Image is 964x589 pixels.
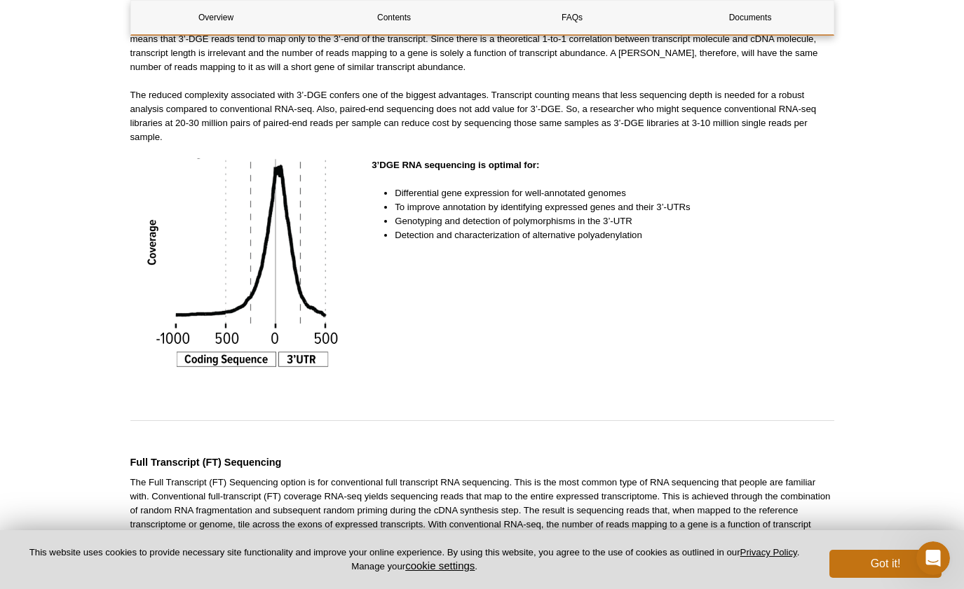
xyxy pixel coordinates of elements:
[130,18,834,74] p: Rather than use random priming, the cDNA synthesis step for 3’-DGE RNA-seq libraries uses an adap...
[740,547,797,557] a: Privacy Policy
[395,186,820,200] li: Differential gene expression for well-annotated genomes
[665,1,836,34] a: Documents
[395,214,820,228] li: Genotyping and detection of polymorphisms in the 3’-UTR
[487,1,658,34] a: FAQs
[395,200,820,214] li: To improve annotation by identifying expressed genes and their 3’-UTRs
[22,546,806,573] p: This website uses cookies to provide necessary site functionality and improve your online experie...
[130,158,362,377] img: 3’ Digital Gene Expression (3’DGE) Sequencing
[405,560,475,571] button: cookie settings
[130,457,282,468] strong: Full Transcript (FT) Sequencing
[131,1,301,34] a: Overview
[372,160,539,170] strong: 3’DGE RNA sequencing is optimal for:
[916,541,950,575] iframe: Intercom live chat
[130,476,834,546] p: The Full Transcript (FT) Sequencing option is for conventional full transcript RNA sequencing. Th...
[309,1,480,34] a: Contents
[395,228,820,242] li: Detection and characterization of alternative polyadenylation
[130,88,834,144] p: The reduced complexity associated with 3’-DGE confers one of the biggest advantages. Transcript c...
[829,550,942,578] button: Got it!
